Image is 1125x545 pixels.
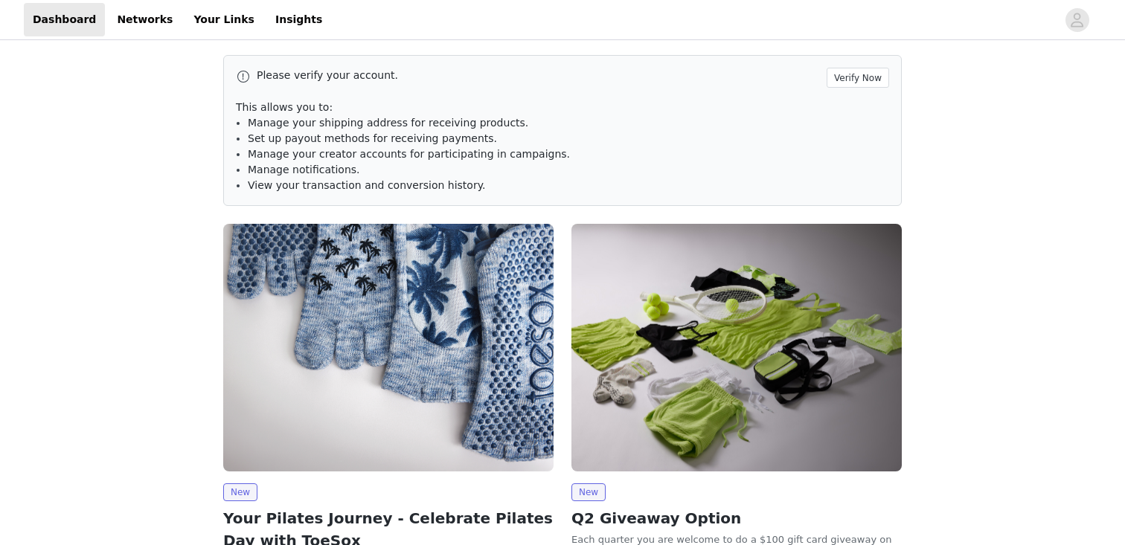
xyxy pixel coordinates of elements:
[248,179,485,191] span: View your transaction and conversion history.
[236,100,889,115] p: This allows you to:
[571,224,902,471] img: TAVI
[248,132,497,144] span: Set up payout methods for receiving payments.
[266,3,331,36] a: Insights
[1070,8,1084,32] div: avatar
[827,68,889,88] button: Verify Now
[571,507,902,529] h2: Q2 Giveaway Option
[248,148,570,160] span: Manage your creator accounts for participating in campaigns.
[108,3,182,36] a: Networks
[248,117,528,129] span: Manage your shipping address for receiving products.
[571,483,606,501] span: New
[223,224,554,471] img: TAVI
[223,483,257,501] span: New
[24,3,105,36] a: Dashboard
[185,3,263,36] a: Your Links
[257,68,821,83] p: Please verify your account.
[248,164,360,175] span: Manage notifications.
